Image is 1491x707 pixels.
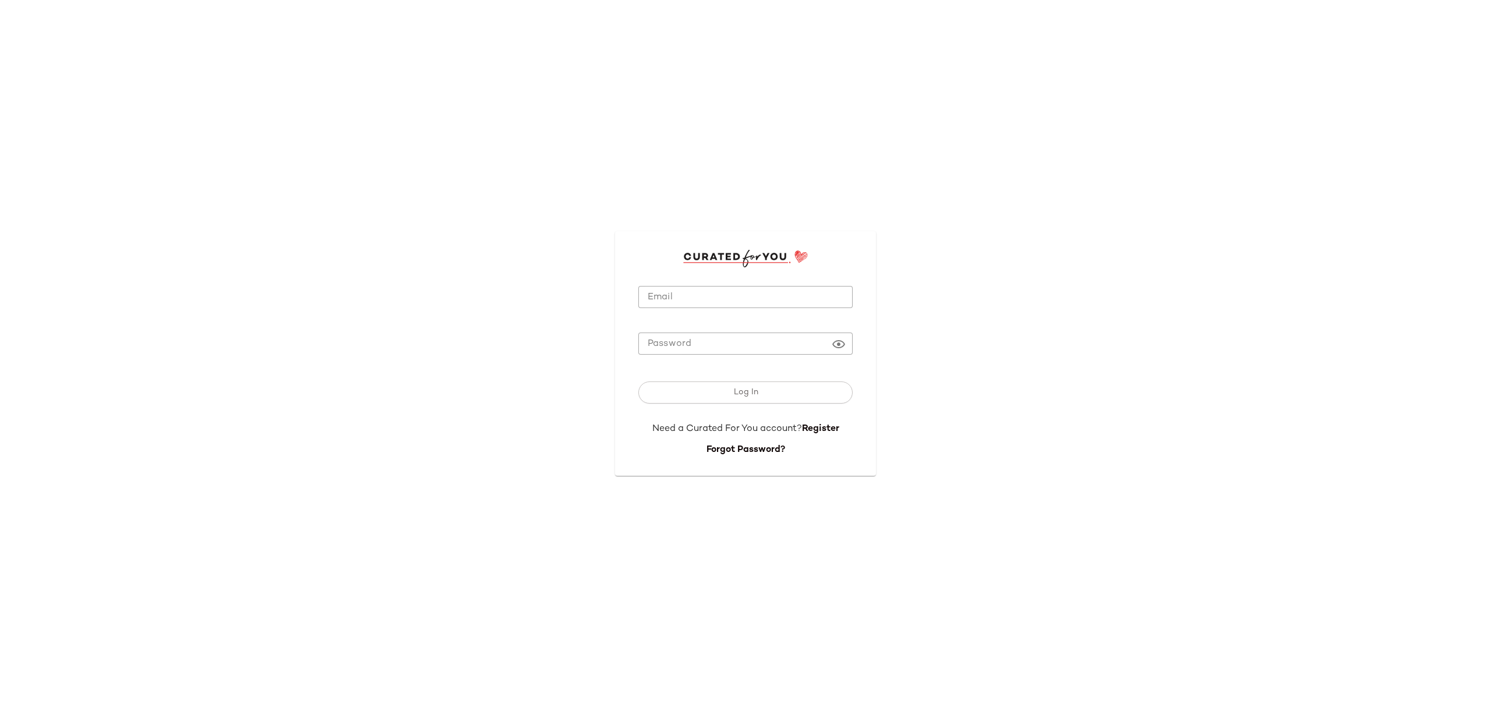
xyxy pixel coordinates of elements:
[802,424,839,434] a: Register
[638,381,853,404] button: Log In
[652,424,802,434] span: Need a Curated For You account?
[706,445,785,455] a: Forgot Password?
[683,250,808,267] img: cfy_login_logo.DGdB1djN.svg
[733,388,758,397] span: Log In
